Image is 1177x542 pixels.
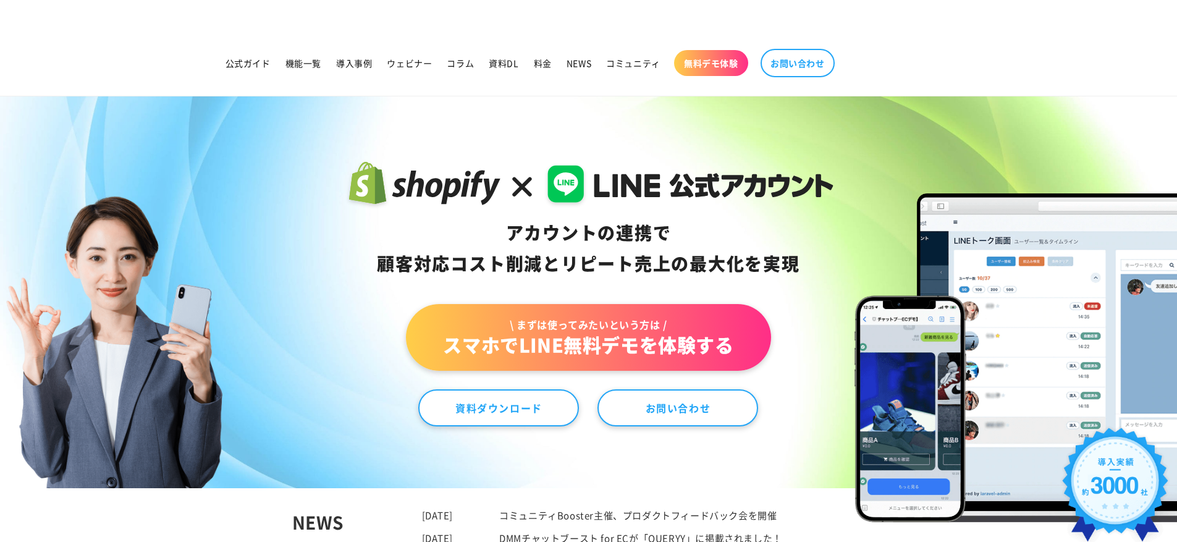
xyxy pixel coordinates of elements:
[559,50,599,76] a: NEWS
[218,50,278,76] a: 公式ガイド
[599,50,668,76] a: コミュニティ
[674,50,748,76] a: 無料デモ体験
[761,49,835,77] a: お問い合わせ
[526,50,559,76] a: 料金
[684,57,738,69] span: 無料デモ体験
[443,318,733,331] span: \ まずは使ってみたいという方は /
[567,57,591,69] span: NEWS
[770,57,825,69] span: お問い合わせ
[489,57,518,69] span: 資料DL
[387,57,432,69] span: ウェビナー
[534,57,552,69] span: 料金
[336,57,372,69] span: 導入事例
[499,509,777,522] a: コミュニティBooster主催、プロダクトフィードバック会を開催
[422,509,454,522] time: [DATE]
[606,57,660,69] span: コミュニティ
[481,50,526,76] a: 資料DL
[597,389,758,426] a: お問い合わせ
[447,57,474,69] span: コラム
[285,57,321,69] span: 機能一覧
[406,304,770,371] a: \ まずは使ってみたいという方は /スマホでLINE無料デモを体験する
[418,389,579,426] a: 資料ダウンロード
[439,50,481,76] a: コラム
[278,50,329,76] a: 機能一覧
[344,218,833,279] div: アカウントの連携で 顧客対応コスト削減と リピート売上の 最大化を実現
[379,50,439,76] a: ウェビナー
[329,50,379,76] a: 導入事例
[226,57,271,69] span: 公式ガイド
